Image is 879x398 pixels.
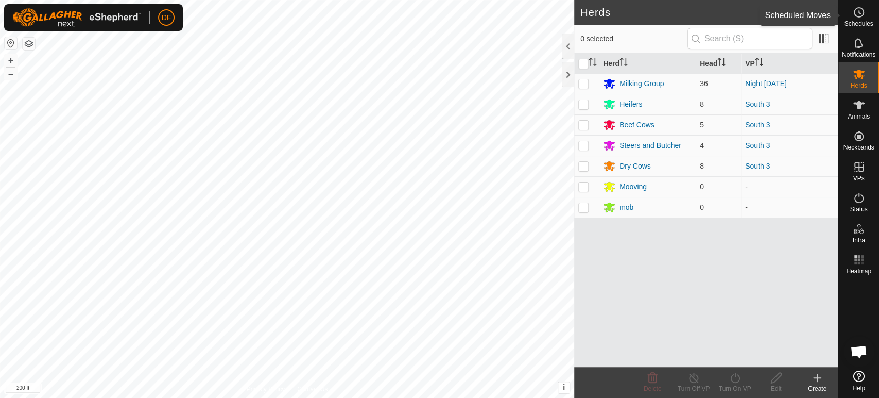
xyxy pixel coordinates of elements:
[12,8,141,27] img: Gallagher Logo
[741,197,838,218] td: -
[619,181,647,192] div: Mooving
[755,59,763,68] p-sorticon: Activate to sort
[843,336,874,367] div: Open chat
[563,383,565,392] span: i
[700,162,704,170] span: 8
[619,140,681,151] div: Steers and Butcher
[5,37,17,49] button: Reset Map
[580,6,822,19] h2: Herds
[852,237,865,243] span: Infra
[580,34,687,44] span: 0 selected
[745,121,770,129] a: South 3
[619,161,651,172] div: Dry Cows
[844,21,873,27] span: Schedules
[700,183,704,191] span: 0
[797,384,838,393] div: Create
[714,384,755,393] div: Turn On VP
[558,382,570,393] button: i
[687,28,812,49] input: Search (S)
[700,141,704,150] span: 4
[755,384,797,393] div: Edit
[700,100,704,108] span: 8
[162,12,171,23] span: DF
[599,54,696,74] th: Herd
[696,54,741,74] th: Head
[838,367,879,395] a: Help
[843,144,874,151] span: Neckbands
[619,99,642,110] div: Heifers
[745,79,787,88] a: Night [DATE]
[846,268,871,274] span: Heatmap
[852,385,865,391] span: Help
[673,384,714,393] div: Turn Off VP
[745,162,770,170] a: South 3
[700,203,704,211] span: 0
[700,79,708,88] span: 36
[745,100,770,108] a: South 3
[23,38,35,50] button: Map Layers
[297,385,328,394] a: Contact Us
[619,120,654,130] div: Beef Cows
[717,59,726,68] p-sorticon: Activate to sort
[246,385,285,394] a: Privacy Policy
[745,141,770,150] a: South 3
[850,206,867,212] span: Status
[853,175,864,181] span: VPs
[850,82,867,89] span: Herds
[619,202,633,213] div: mob
[619,78,664,89] div: Milking Group
[589,59,597,68] p-sorticon: Activate to sort
[842,52,875,58] span: Notifications
[848,113,870,120] span: Animals
[619,59,628,68] p-sorticon: Activate to sort
[5,54,17,67] button: +
[700,121,704,129] span: 5
[741,54,838,74] th: VP
[822,5,828,20] span: 7
[741,176,838,197] td: -
[5,68,17,80] button: –
[644,385,662,392] span: Delete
